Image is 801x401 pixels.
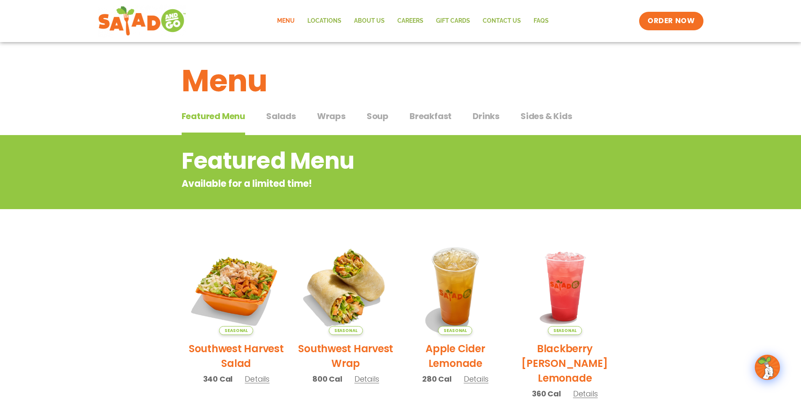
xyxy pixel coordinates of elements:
[182,107,620,135] div: Tabbed content
[297,341,394,371] h2: Southwest Harvest Wrap
[98,4,187,38] img: new-SAG-logo-768×292
[188,238,285,335] img: Product photo for Southwest Harvest Salad
[301,11,348,31] a: Locations
[407,238,504,335] img: Product photo for Apple Cider Lemonade
[573,388,598,399] span: Details
[464,374,489,384] span: Details
[639,12,703,30] a: ORDER NOW
[182,110,245,122] span: Featured Menu
[476,11,527,31] a: Contact Us
[188,341,285,371] h2: Southwest Harvest Salad
[648,16,695,26] span: ORDER NOW
[391,11,430,31] a: Careers
[473,110,500,122] span: Drinks
[532,388,561,399] span: 360 Cal
[271,11,555,31] nav: Menu
[422,373,452,385] span: 280 Cal
[266,110,296,122] span: Salads
[182,58,620,104] h1: Menu
[756,356,779,379] img: wpChatIcon
[312,373,342,385] span: 800 Cal
[354,374,379,384] span: Details
[203,373,233,385] span: 340 Cal
[367,110,389,122] span: Soup
[297,238,394,335] img: Product photo for Southwest Harvest Wrap
[438,326,472,335] span: Seasonal
[317,110,346,122] span: Wraps
[271,11,301,31] a: Menu
[521,110,572,122] span: Sides & Kids
[182,177,552,191] p: Available for a limited time!
[548,326,582,335] span: Seasonal
[516,341,613,385] h2: Blackberry [PERSON_NAME] Lemonade
[527,11,555,31] a: FAQs
[329,326,363,335] span: Seasonal
[516,238,613,335] img: Product photo for Blackberry Bramble Lemonade
[182,144,552,178] h2: Featured Menu
[219,326,253,335] span: Seasonal
[410,110,452,122] span: Breakfast
[245,374,270,384] span: Details
[407,341,504,371] h2: Apple Cider Lemonade
[430,11,476,31] a: GIFT CARDS
[348,11,391,31] a: About Us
